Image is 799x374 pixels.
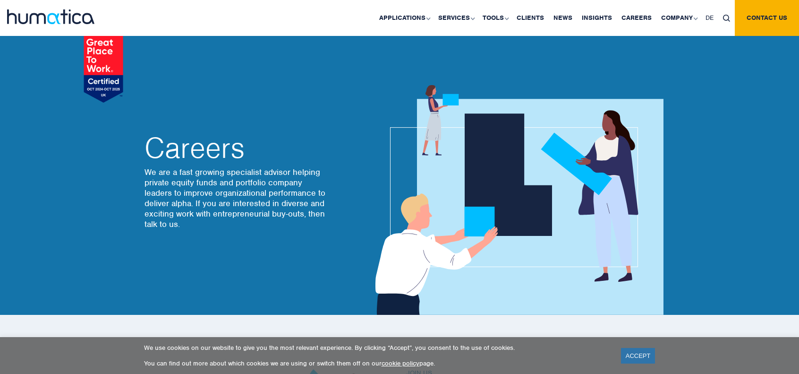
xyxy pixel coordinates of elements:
p: We use cookies on our website to give you the most relevant experience. By clicking “Accept”, you... [144,344,609,352]
img: logo [7,9,94,24]
a: cookie policy [382,359,419,367]
p: We are a fast growing specialist advisor helping private equity funds and portfolio company leade... [144,167,329,229]
a: ACCEPT [621,348,655,364]
img: search_icon [723,15,730,22]
img: about_banner1 [366,85,663,315]
h2: Careers [144,134,329,162]
p: You can find out more about which cookies we are using or switch them off on our page. [144,359,609,367]
span: DE [705,14,714,22]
